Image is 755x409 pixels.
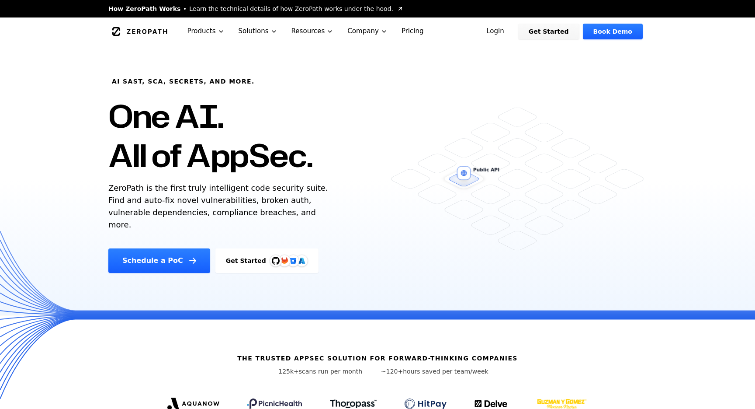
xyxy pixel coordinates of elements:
button: Company [340,17,395,45]
span: 125k+ [278,368,299,375]
p: scans run per month [267,367,374,376]
a: Book Demo [583,24,643,39]
img: Thoropass [330,399,377,408]
p: hours saved per team/week [381,367,488,376]
a: Pricing [395,17,431,45]
span: Learn the technical details of how ZeroPath works under the hood. [189,4,393,13]
svg: Bitbucket [288,256,298,266]
p: ZeroPath is the first truly intelligent code security suite. Find and auto-fix novel vulnerabilit... [108,182,332,231]
span: How ZeroPath Works [108,4,180,13]
button: Resources [284,17,341,45]
button: Products [180,17,232,45]
h1: One AI. All of AppSec. [108,96,312,175]
h6: AI SAST, SCA, Secrets, and more. [112,77,255,86]
span: ~120+ [381,368,403,375]
img: Azure [298,257,305,264]
a: How ZeroPath WorksLearn the technical details of how ZeroPath works under the hood. [108,4,404,13]
button: Solutions [232,17,284,45]
img: GitLab [276,252,293,269]
h6: The Trusted AppSec solution for forward-thinking companies [237,354,518,363]
a: Get StartedGitHubGitLabAzure [215,248,319,273]
a: Schedule a PoC [108,248,210,273]
img: GitHub [272,257,280,265]
a: Get Started [518,24,579,39]
nav: Global [98,17,657,45]
a: Login [476,24,515,39]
